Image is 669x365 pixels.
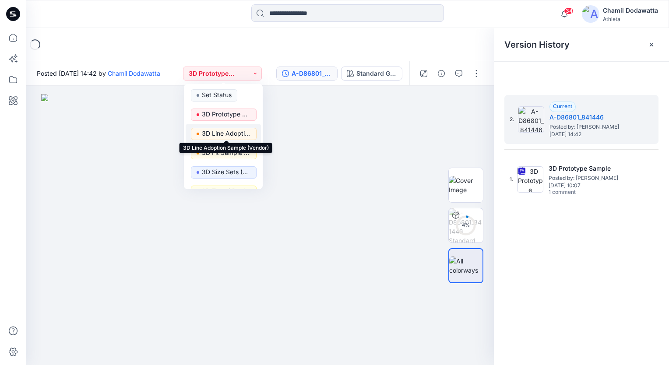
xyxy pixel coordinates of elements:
div: A-D86801_841446 [292,69,332,78]
span: Posted by: Chamil Dodawatta [549,123,637,131]
img: avatar [582,5,599,23]
h5: A-D86801_841446 [549,112,637,123]
img: All colorways [449,256,482,275]
span: [DATE] 14:42 [549,131,637,137]
span: [DATE] 10:07 [549,182,636,189]
img: Cover Image [449,176,483,194]
span: 1. [510,175,514,183]
img: A-D86801_841446 Standard Grey Scale [449,208,483,242]
span: 2. [510,116,514,123]
div: Standard Grey Scale [356,69,397,78]
p: 3D Fit Sample (Vendor) [202,147,251,158]
h5: 3D Prototype Sample [549,163,636,174]
span: Version History [504,39,570,50]
div: Chamil Dodawatta [603,5,658,16]
p: 3D Prototype Sample(vendor) [202,109,251,120]
button: Close [648,41,655,48]
span: Posted by: Chamil Dodawatta [549,174,636,182]
span: 1 comment [549,189,610,196]
img: A-D86801_841446 [518,106,544,133]
span: Posted [DATE] 14:42 by [37,69,160,78]
div: Athleta [603,16,658,22]
p: Set Status [202,89,232,101]
img: 3D Prototype Sample [517,166,543,193]
a: Chamil Dodawatta [108,70,160,77]
div: 4 % [455,221,476,229]
p: 3D Top of Production (Vendor) [202,186,251,197]
p: 3D Size Sets (Vendor) [202,166,251,178]
span: 34 [564,7,574,14]
p: 3D Line Adoption Sample (Vendor) [202,128,251,139]
img: eyJhbGciOiJIUzI1NiIsImtpZCI6IjAiLCJzbHQiOiJzZXMiLCJ0eXAiOiJKV1QifQ.eyJkYXRhIjp7InR5cGUiOiJzdG9yYW... [41,94,479,365]
span: Current [553,103,572,109]
button: A-D86801_841446 [276,67,338,81]
button: Details [434,67,448,81]
button: Standard Grey Scale [341,67,402,81]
